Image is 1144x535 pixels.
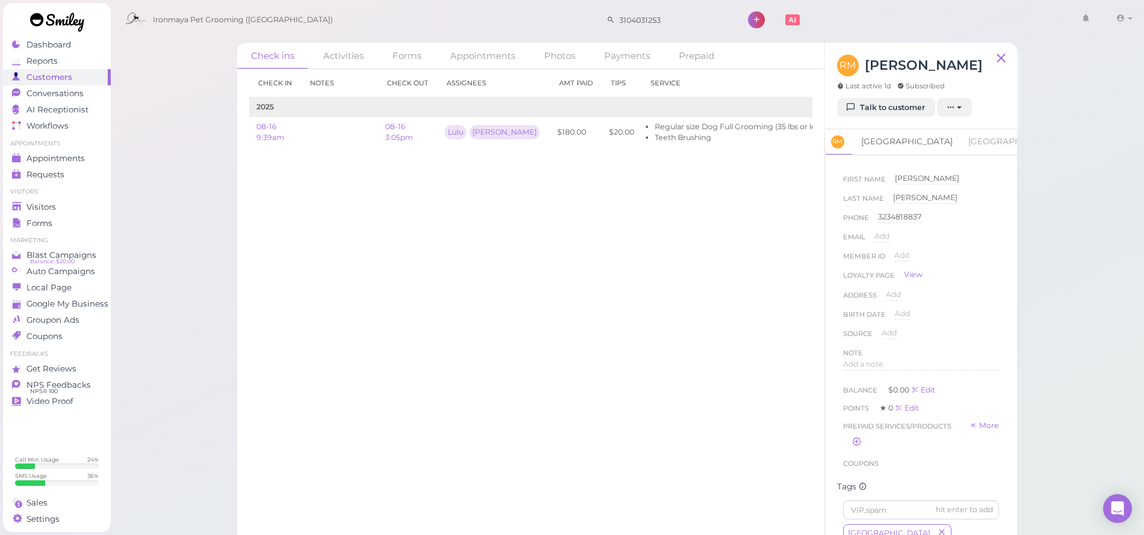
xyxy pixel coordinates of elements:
[469,125,540,139] div: [PERSON_NAME]
[837,481,1005,492] div: Tags
[886,290,901,299] span: Add
[602,69,642,97] th: Tips
[3,495,111,511] a: Sales
[378,69,438,97] th: Check out
[895,403,919,412] a: Edit
[655,121,826,132] li: Regular size Dog Full Grooming (35 lbs or less)
[843,192,884,212] span: Last Name
[26,88,84,99] span: Conversations
[385,122,413,142] a: 08-16 3:05pm
[3,247,111,263] a: Blast Campaigns Balance: $20.00
[904,269,923,280] a: View
[1103,494,1132,523] div: Open Intercom Messenger
[26,121,69,131] span: Workflows
[26,72,72,82] span: Customers
[843,359,883,368] span: Add a note
[882,328,897,337] span: Add
[969,420,999,432] a: More
[893,192,957,204] div: [PERSON_NAME]
[550,117,602,147] td: $180.00
[26,396,73,406] span: Video Proof
[897,81,945,91] span: Subscribed
[3,280,111,296] a: Local Page
[843,289,877,308] span: Address
[880,403,895,412] span: ★ 0
[26,105,88,115] span: AI Receptionist
[843,308,886,328] span: Birth date
[30,257,75,266] span: Balance: $20.00
[843,404,871,412] span: Points
[843,231,865,250] span: Email
[3,296,111,312] a: Google My Business
[642,69,833,97] th: Service
[665,43,728,69] a: Prepaid
[865,55,983,76] h3: [PERSON_NAME]
[3,393,111,409] a: Video Proof
[249,69,301,97] th: Check in
[26,202,56,212] span: Visitors
[30,387,58,396] span: NPS® 100
[530,43,589,69] a: Photos
[153,3,333,37] span: Ironmaya Pet Grooming ([GEOGRAPHIC_DATA])
[26,364,76,374] span: Get Reviews
[831,135,844,148] span: RM
[3,37,111,53] a: Dashboard
[3,312,111,328] a: Groupon Ads
[436,43,529,69] a: Appointments
[3,511,111,527] a: Settings
[87,456,99,463] div: 24 %
[3,150,111,167] a: Appointments
[3,263,111,280] a: Auto Campaigns
[874,231,889,240] span: Add
[843,173,886,192] span: First Name
[256,102,274,111] b: 2025
[3,139,111,148] li: Appointments
[379,43,435,69] a: Forms
[3,377,111,393] a: NPS Feedbacks NPS® 100
[843,500,999,519] input: VIP,spam
[825,129,853,155] a: RM
[301,69,378,97] th: Notes
[602,117,642,147] td: $20.00
[843,420,951,432] span: Prepaid services/products
[3,167,111,183] a: Requests
[3,85,111,102] a: Conversations
[26,315,79,325] span: Groupon Ads
[237,43,308,69] a: Check ins
[590,43,664,69] a: Payments
[26,56,58,66] span: Reports
[854,129,960,154] a: [GEOGRAPHIC_DATA]
[3,188,111,196] li: Visitors
[26,498,48,508] span: Sales
[843,212,869,231] span: Phone
[837,98,935,117] a: Talk to customer
[843,269,895,286] span: Loyalty page
[26,283,72,293] span: Local Page
[26,514,60,524] span: Settings
[3,350,111,358] li: Feedbacks
[843,328,873,347] span: Source
[961,129,1067,154] a: [GEOGRAPHIC_DATA]
[26,266,95,277] span: Auto Campaigns
[26,153,85,164] span: Appointments
[3,69,111,85] a: Customers
[911,385,935,394] a: Edit
[309,43,377,69] a: Activities
[888,385,911,394] span: $0.00
[837,55,859,76] span: RM
[3,236,111,245] li: Marketing
[936,504,993,515] div: hit enter to add
[87,472,99,480] div: 36 %
[3,199,111,215] a: Visitors
[15,456,59,463] div: Call Min. Usage
[438,69,550,97] th: Assignees
[3,118,111,134] a: Workflows
[26,170,64,180] span: Requests
[878,212,921,223] div: 3234818837
[26,331,63,341] span: Coupons
[615,10,732,29] input: Search customer
[26,218,52,228] span: Forms
[26,299,108,309] span: Google My Business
